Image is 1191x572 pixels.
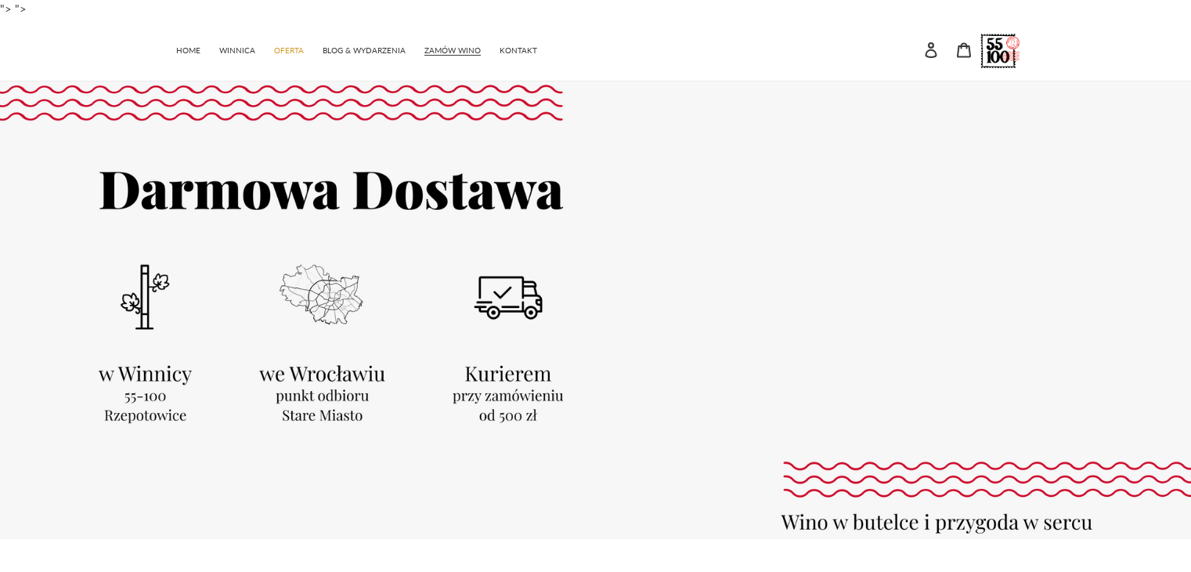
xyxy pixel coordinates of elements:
[176,45,200,56] span: HOME
[266,38,312,60] a: OFERTA
[274,45,304,56] span: OFERTA
[323,45,406,56] span: BLOG & WYDARZENIA
[211,38,263,60] a: WINNICA
[500,45,537,56] span: KONTAKT
[492,38,545,60] a: KONTAKT
[168,38,208,60] a: HOME
[424,45,481,56] span: ZAMÓW WINO
[315,38,413,60] a: BLOG & WYDARZENIA
[219,45,255,56] span: WINNICA
[417,38,489,60] a: ZAMÓW WINO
